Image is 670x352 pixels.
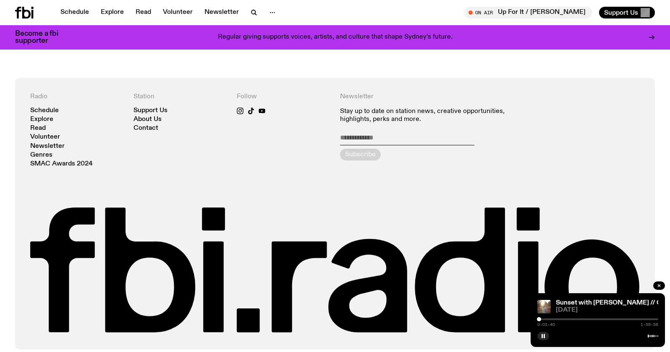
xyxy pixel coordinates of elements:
a: Read [30,125,46,131]
a: SMAC Awards 2024 [30,161,93,167]
a: Read [131,7,156,18]
a: Genres [30,152,52,158]
a: About Us [133,116,162,123]
h4: Station [133,93,227,101]
span: 1:59:58 [641,323,658,327]
a: Volunteer [30,134,60,140]
a: Schedule [30,108,59,114]
h4: Follow [237,93,330,101]
p: Stay up to date on station news, creative opportunities, highlights, perks and more. [340,108,537,123]
span: Support Us [604,9,638,16]
a: Support Us [133,108,167,114]
button: On AirUp For It / [PERSON_NAME] [464,7,592,18]
a: Volunteer [158,7,198,18]
a: Explore [30,116,53,123]
button: Support Us [599,7,655,18]
a: Explore [96,7,129,18]
p: Regular giving supports voices, artists, and culture that shape Sydney’s future. [218,34,453,41]
a: Newsletter [30,143,65,150]
span: 0:01:40 [537,323,555,327]
a: Newsletter [199,7,244,18]
h4: Radio [30,93,123,101]
h3: Become a fbi supporter [15,30,69,45]
a: Schedule [55,7,94,18]
button: Subscribe [340,149,381,160]
span: [DATE] [556,307,658,313]
h4: Newsletter [340,93,537,101]
a: Contact [133,125,158,131]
